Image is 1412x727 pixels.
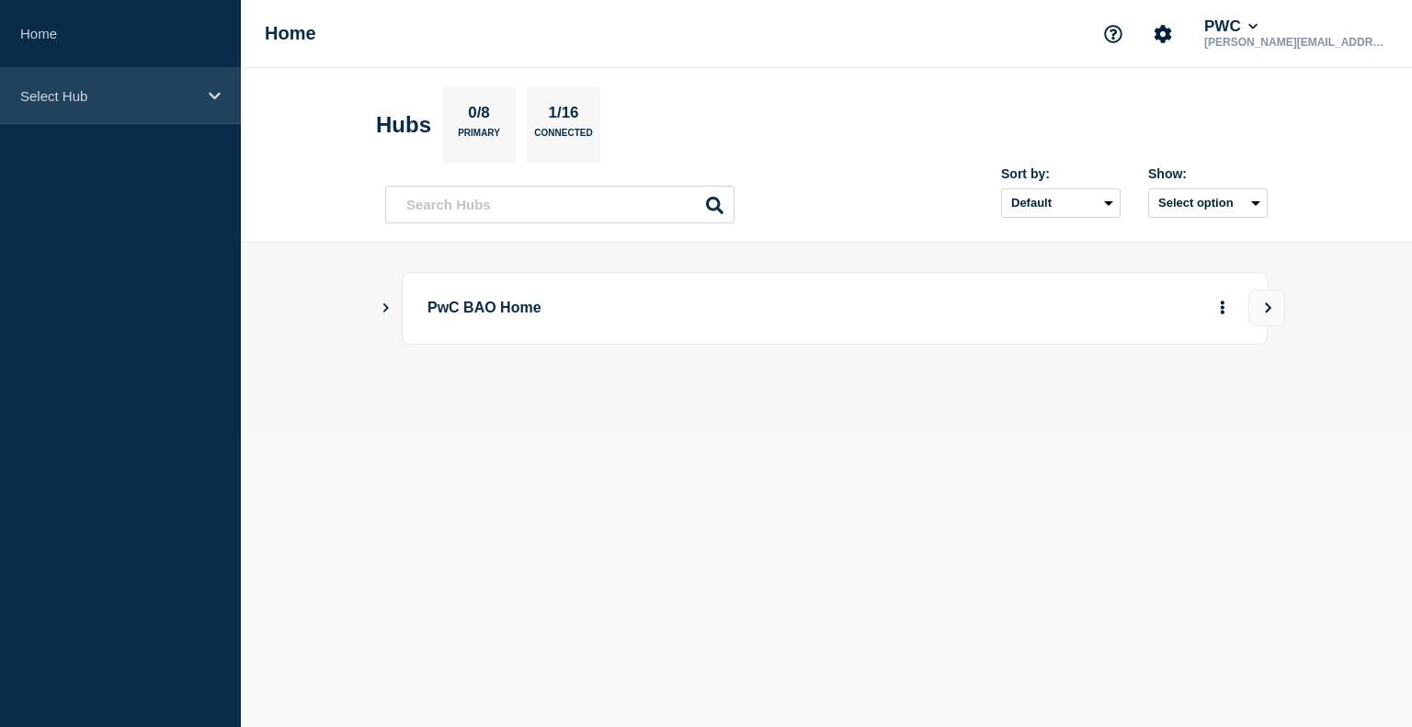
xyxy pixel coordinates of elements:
h1: Home [265,23,316,44]
button: Support [1094,15,1133,53]
button: Select option [1148,188,1268,218]
select: Sort by [1001,188,1121,218]
p: 1/16 [541,104,586,128]
div: Show: [1148,166,1268,181]
p: 0/8 [461,104,497,128]
input: Search Hubs [385,186,734,223]
button: More actions [1211,291,1235,325]
p: [PERSON_NAME][EMAIL_ADDRESS][DOMAIN_NAME] [1201,36,1392,49]
p: PwC BAO Home [427,291,936,325]
button: Show Connected Hubs [381,301,391,315]
p: Primary [458,128,500,147]
button: Account settings [1144,15,1182,53]
p: Select Hub [20,88,197,104]
button: View [1248,290,1285,326]
h2: Hubs [376,112,431,138]
p: Connected [534,128,592,147]
div: Sort by: [1001,166,1121,181]
button: PWC [1201,17,1261,36]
